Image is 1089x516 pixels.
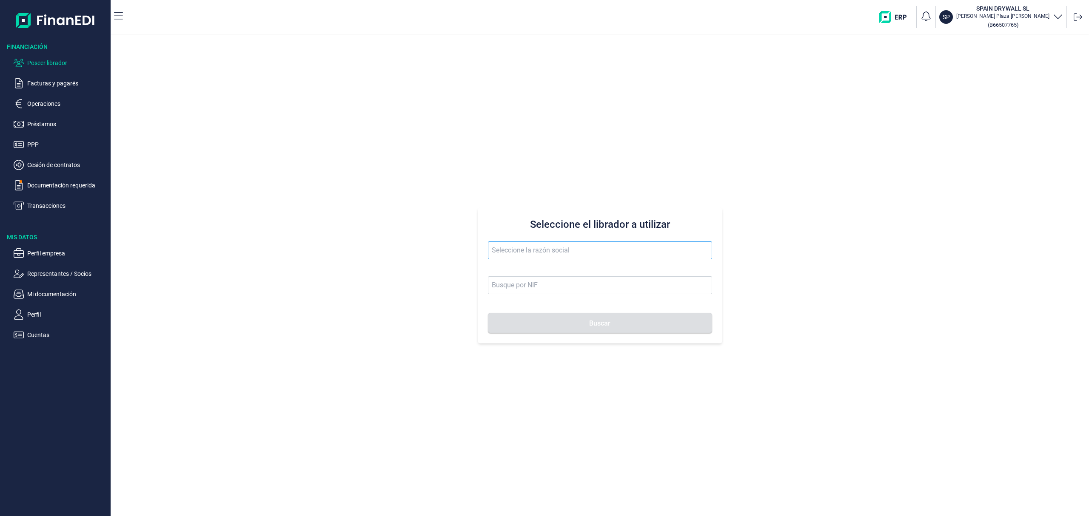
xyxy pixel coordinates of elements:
button: PPP [14,139,107,150]
span: Buscar [589,320,610,326]
button: Cesión de contratos [14,160,107,170]
small: Copiar cif [988,22,1018,28]
button: SPSPAIN DRYWALL SL[PERSON_NAME] Plaza [PERSON_NAME](B66507765) [939,4,1063,30]
img: erp [879,11,913,23]
button: Transacciones [14,201,107,211]
button: Facturas y pagarés [14,78,107,88]
p: Operaciones [27,99,107,109]
button: Perfil [14,309,107,320]
p: [PERSON_NAME] Plaza [PERSON_NAME] [956,13,1049,20]
h3: SPAIN DRYWALL SL [956,4,1049,13]
p: Transacciones [27,201,107,211]
p: PPP [27,139,107,150]
button: Buscar [488,313,712,333]
input: Busque por NIF [488,276,712,294]
p: Facturas y pagarés [27,78,107,88]
p: Cesión de contratos [27,160,107,170]
p: Representantes / Socios [27,269,107,279]
p: SP [943,13,950,21]
p: Mi documentación [27,289,107,299]
p: Poseer librador [27,58,107,68]
p: Préstamos [27,119,107,129]
p: Perfil empresa [27,248,107,258]
p: Perfil [27,309,107,320]
p: Documentación requerida [27,180,107,190]
button: Cuentas [14,330,107,340]
button: Perfil empresa [14,248,107,258]
img: Logo de aplicación [16,7,95,34]
button: Préstamos [14,119,107,129]
button: Poseer librador [14,58,107,68]
button: Operaciones [14,99,107,109]
h3: Seleccione el librador a utilizar [488,218,712,231]
p: Cuentas [27,330,107,340]
input: Seleccione la razón social [488,241,712,259]
button: Mi documentación [14,289,107,299]
button: Documentación requerida [14,180,107,190]
button: Representantes / Socios [14,269,107,279]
